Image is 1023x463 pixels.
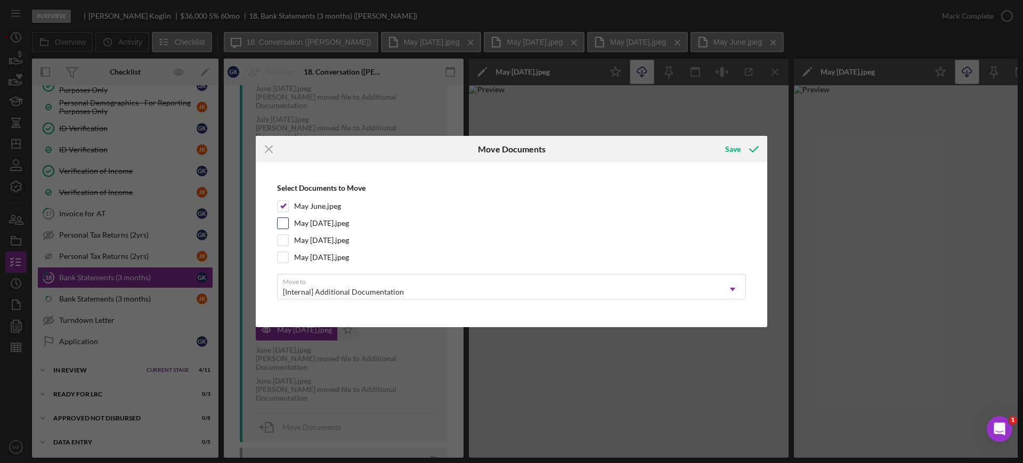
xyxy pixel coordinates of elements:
iframe: Intercom live chat [987,416,1012,442]
label: May [DATE].jpeg [294,252,349,263]
label: May [DATE].jpeg [294,235,349,246]
label: May [DATE].jpeg [294,218,349,229]
button: Save [715,139,767,160]
div: Save [725,139,741,160]
label: May June.jpeg [294,201,341,212]
div: [Internal] Additional Documentation [283,288,404,296]
span: 1 [1009,416,1017,425]
b: Select Documents to Move [277,183,366,192]
h6: Move Documents [478,144,546,154]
